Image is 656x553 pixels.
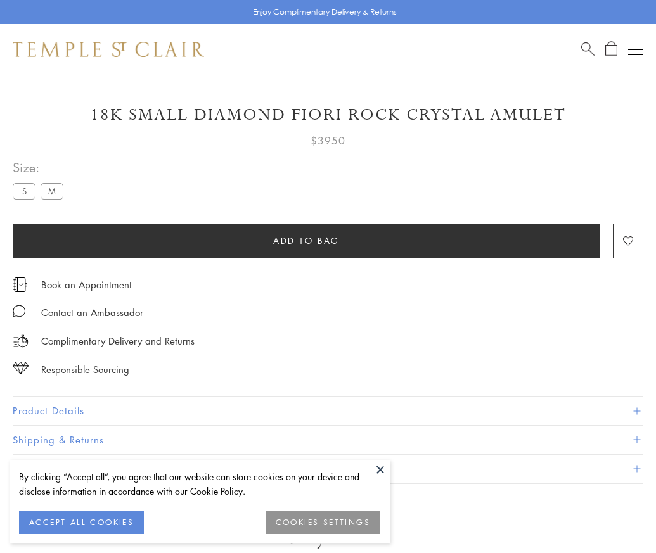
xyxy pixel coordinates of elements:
label: M [41,183,63,199]
button: Gifting [13,455,643,483]
button: ACCEPT ALL COOKIES [19,511,144,534]
a: Book an Appointment [41,277,132,291]
span: $3950 [311,132,345,149]
img: MessageIcon-01_2.svg [13,305,25,317]
a: Open Shopping Bag [605,41,617,57]
h1: 18K Small Diamond Fiori Rock Crystal Amulet [13,104,643,126]
span: Add to bag [273,234,340,248]
p: Enjoy Complimentary Delivery & Returns [253,6,397,18]
div: By clicking “Accept all”, you agree that our website can store cookies on your device and disclos... [19,469,380,499]
button: Shipping & Returns [13,426,643,454]
p: Complimentary Delivery and Returns [41,333,195,349]
button: Add to bag [13,224,600,258]
div: Contact an Ambassador [41,305,143,321]
button: COOKIES SETTINGS [266,511,380,534]
a: Search [581,41,595,57]
span: Size: [13,157,68,178]
label: S [13,183,35,199]
img: icon_sourcing.svg [13,362,29,374]
img: icon_appointment.svg [13,277,28,292]
button: Product Details [13,397,643,425]
div: Responsible Sourcing [41,362,129,378]
img: icon_delivery.svg [13,333,29,349]
img: Temple St. Clair [13,42,204,57]
button: Open navigation [628,42,643,57]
